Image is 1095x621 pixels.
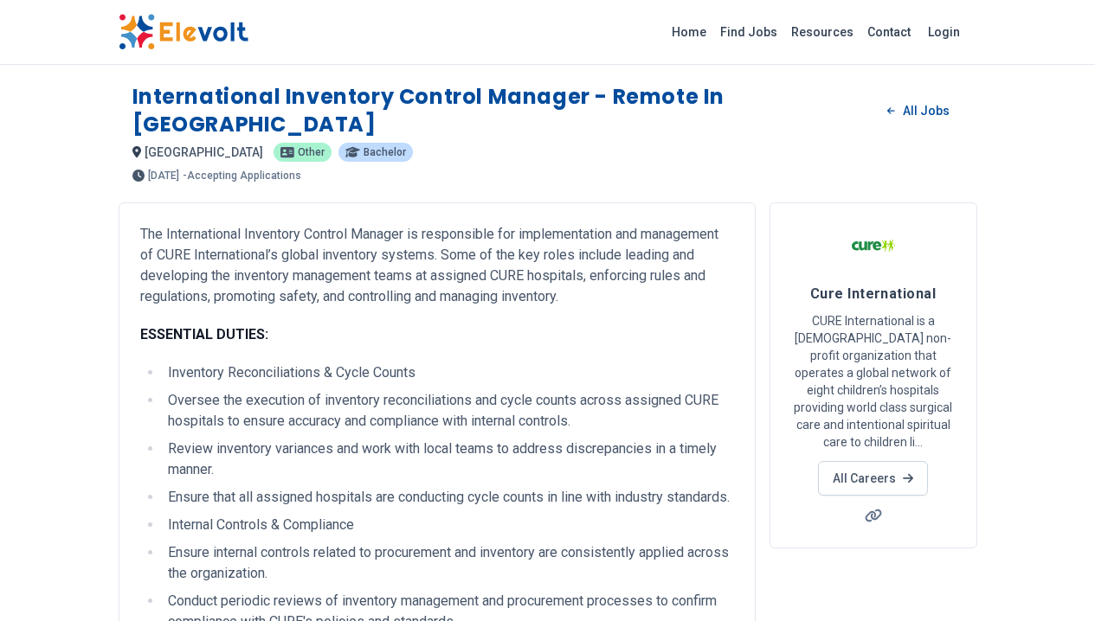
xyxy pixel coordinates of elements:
[784,18,860,46] a: Resources
[791,312,956,451] p: CURE International is a [DEMOGRAPHIC_DATA] non-profit organization that operates a global network...
[148,170,179,181] span: [DATE]
[163,439,734,480] li: Review inventory variances and work with local teams to address discrepancies in a timely manner.
[918,15,970,49] a: Login
[298,147,325,157] span: Other
[132,83,874,138] h1: International Inventory Control Manager - Remote in [GEOGRAPHIC_DATA]
[665,18,713,46] a: Home
[818,461,928,496] a: All Careers
[860,18,918,46] a: Contact
[163,542,734,584] li: Ensure internal controls related to procurement and inventory are consistently applied across the...
[852,224,895,267] img: Cure International
[119,14,248,50] img: Elevolt
[163,362,734,383] li: Inventory Reconciliations & Cycle Counts
[183,170,301,181] p: - Accepting Applications
[810,285,936,302] span: Cure International
[163,487,734,508] li: Ensure that all assigned hospitals are conducting cycle counts in line with industry standards.
[140,224,734,307] p: The International Inventory Control Manager is responsible for implementation and management of C...
[713,18,784,46] a: Find Jobs
[364,147,406,157] span: Bachelor
[873,98,963,124] a: All Jobs
[145,145,263,159] span: [GEOGRAPHIC_DATA]
[140,326,268,343] strong: ESSENTIAL DUTIES:
[163,515,734,535] li: Internal Controls & Compliance
[163,390,734,432] li: Oversee the execution of inventory reconciliations and cycle counts across assigned CURE hospital...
